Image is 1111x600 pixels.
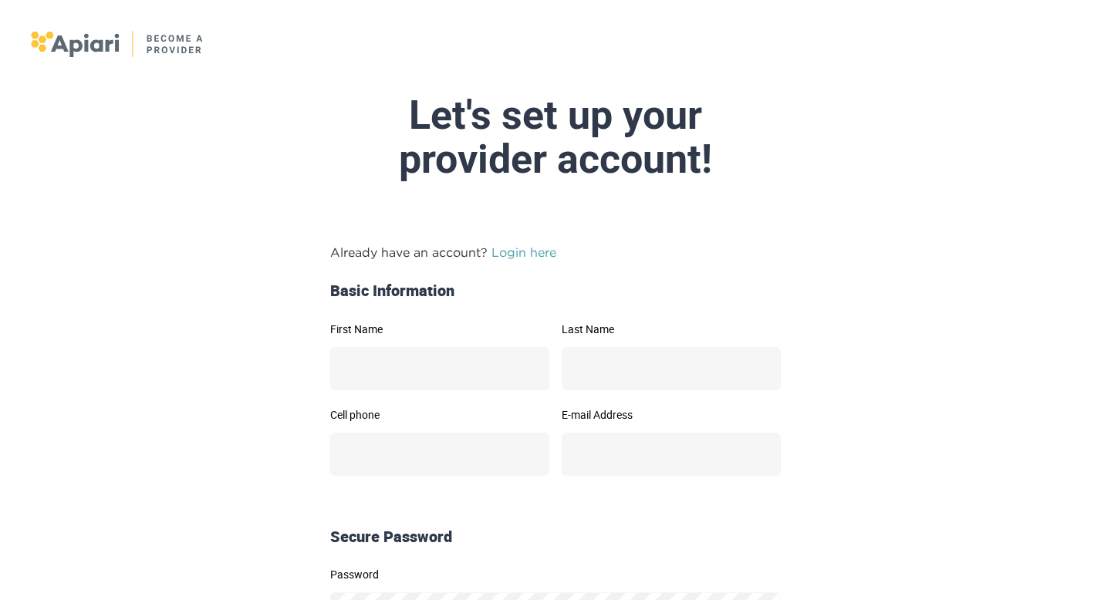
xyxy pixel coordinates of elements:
div: Basic Information [324,280,787,302]
label: E-mail Address [562,410,781,420]
label: Cell phone [330,410,549,420]
label: Password [330,569,781,580]
a: Login here [491,245,556,259]
div: Let's set up your provider account! [191,93,920,181]
img: logo [31,31,204,57]
p: Already have an account? [330,243,781,261]
div: Secure Password [324,526,787,548]
label: First Name [330,324,549,335]
label: Last Name [562,324,781,335]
